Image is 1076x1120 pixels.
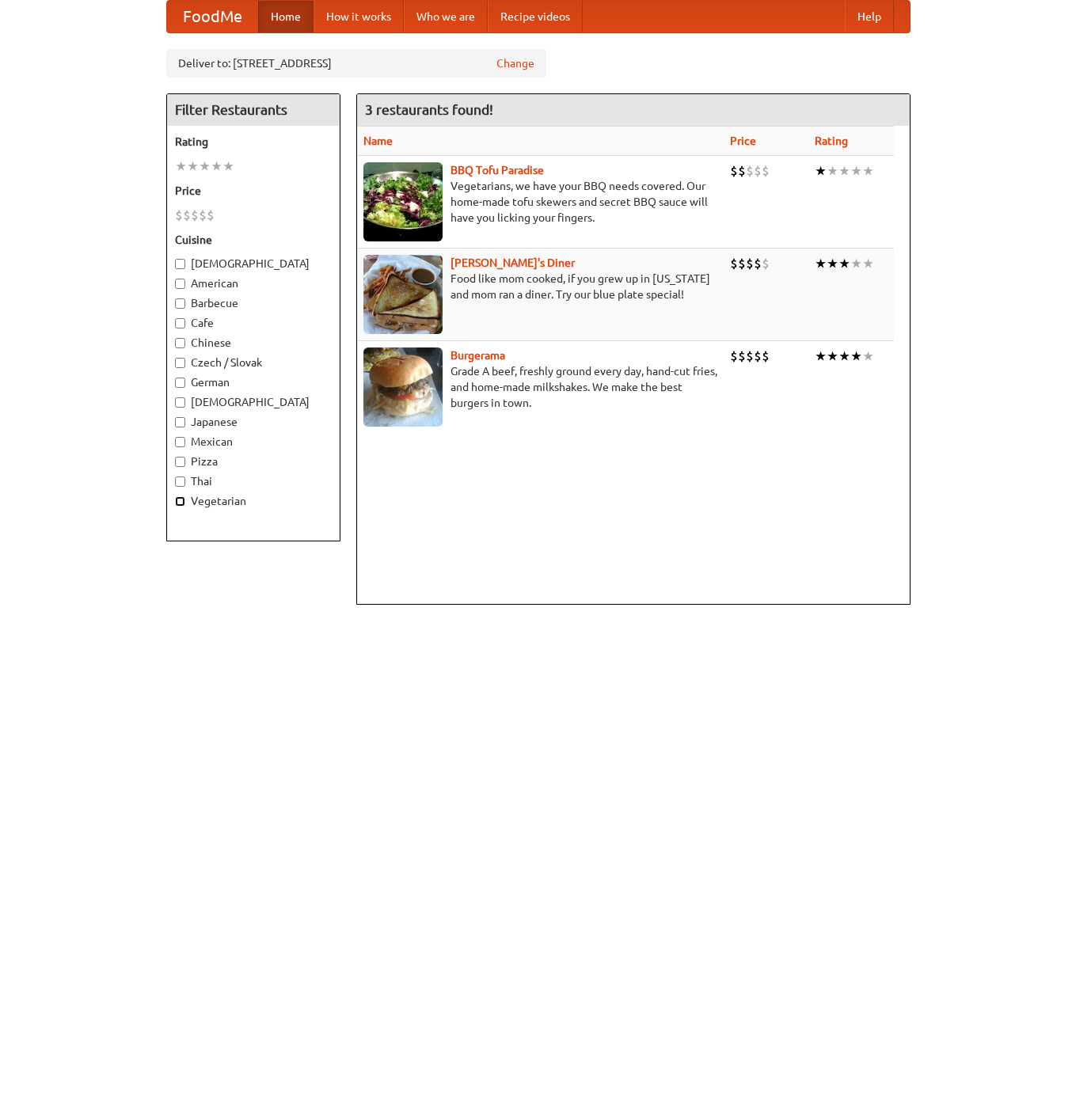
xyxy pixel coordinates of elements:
li: $ [207,207,215,224]
a: Who we are [404,1,488,32]
h5: Rating [175,134,332,150]
li: $ [738,255,746,272]
img: sallys.jpg [363,255,443,334]
li: ★ [222,158,234,175]
li: $ [762,162,770,180]
a: Help [845,1,894,32]
li: ★ [175,158,187,175]
input: Czech / Slovak [175,358,185,368]
li: ★ [850,255,862,272]
label: Japanese [175,414,332,430]
li: $ [762,255,770,272]
li: $ [746,347,754,365]
li: $ [730,347,738,365]
img: burgerama.jpg [363,347,443,427]
li: ★ [827,255,838,272]
label: Barbecue [175,295,332,311]
a: FoodMe [167,1,258,32]
label: Chinese [175,335,332,351]
li: $ [754,255,762,272]
input: Thai [175,476,185,487]
h5: Price [175,183,332,199]
li: ★ [187,158,199,175]
li: $ [199,207,207,224]
li: $ [730,255,738,272]
li: ★ [850,347,862,365]
a: Recipe videos [488,1,583,32]
input: Chinese [175,338,185,348]
label: Czech / Slovak [175,355,332,370]
li: ★ [838,347,850,365]
label: Vegetarian [175,493,332,509]
li: $ [746,255,754,272]
input: Vegetarian [175,496,185,507]
a: Burgerama [451,349,505,362]
p: Food like mom cooked, if you grew up in [US_STATE] and mom ran a diner. Try our blue plate special! [363,271,717,302]
label: Thai [175,473,332,489]
li: ★ [850,162,862,180]
a: [PERSON_NAME]'s Diner [451,256,575,269]
ng-pluralize: 3 restaurants found! [365,102,493,117]
a: Price [730,135,756,147]
li: $ [754,347,762,365]
li: $ [754,162,762,180]
input: Mexican [175,437,185,447]
p: Grade A beef, freshly ground every day, hand-cut fries, and home-made milkshakes. We make the bes... [363,363,717,411]
li: $ [762,347,770,365]
input: American [175,279,185,289]
a: Name [363,135,393,147]
h4: Filter Restaurants [167,94,340,126]
li: $ [738,347,746,365]
li: ★ [827,162,838,180]
input: [DEMOGRAPHIC_DATA] [175,259,185,269]
input: Japanese [175,417,185,427]
label: German [175,374,332,390]
input: Cafe [175,318,185,328]
a: BBQ Tofu Paradise [451,164,544,177]
label: Cafe [175,315,332,331]
p: Vegetarians, we have your BBQ needs covered. Our home-made tofu skewers and secret BBQ sauce will... [363,178,717,226]
li: ★ [815,255,827,272]
li: ★ [815,162,827,180]
li: $ [175,207,183,224]
a: Home [258,1,314,32]
div: Deliver to: [STREET_ADDRESS] [166,49,546,78]
li: $ [730,162,738,180]
li: $ [183,207,191,224]
label: Mexican [175,434,332,450]
li: ★ [199,158,211,175]
label: [DEMOGRAPHIC_DATA] [175,256,332,271]
li: ★ [815,347,827,365]
label: Pizza [175,454,332,469]
li: ★ [862,347,874,365]
li: ★ [211,158,222,175]
li: ★ [827,347,838,365]
input: [DEMOGRAPHIC_DATA] [175,397,185,408]
li: $ [746,162,754,180]
li: $ [191,207,199,224]
input: German [175,378,185,388]
li: $ [738,162,746,180]
img: tofuparadise.jpg [363,162,443,241]
h5: Cuisine [175,232,332,248]
a: Change [496,55,534,71]
li: ★ [862,162,874,180]
input: Barbecue [175,298,185,309]
li: ★ [862,255,874,272]
label: American [175,275,332,291]
a: How it works [314,1,404,32]
input: Pizza [175,457,185,467]
li: ★ [838,255,850,272]
label: [DEMOGRAPHIC_DATA] [175,394,332,410]
li: ★ [838,162,850,180]
a: Rating [815,135,848,147]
